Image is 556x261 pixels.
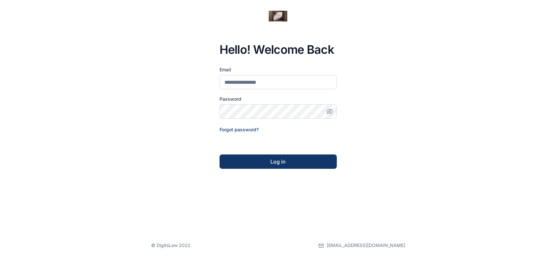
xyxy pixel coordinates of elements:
a: Forgot password? [220,127,259,132]
button: Log in [220,154,337,169]
label: Password [220,96,337,102]
img: Zeek Law Firm [248,11,308,22]
a: [EMAIL_ADDRESS][DOMAIN_NAME] [319,230,405,261]
span: [EMAIL_ADDRESS][DOMAIN_NAME] [327,242,405,249]
p: © DigitsLaw 2022 [151,242,191,249]
h3: Hello! Welcome Back [220,43,337,56]
div: Log in [230,158,326,166]
label: Email [220,66,337,73]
